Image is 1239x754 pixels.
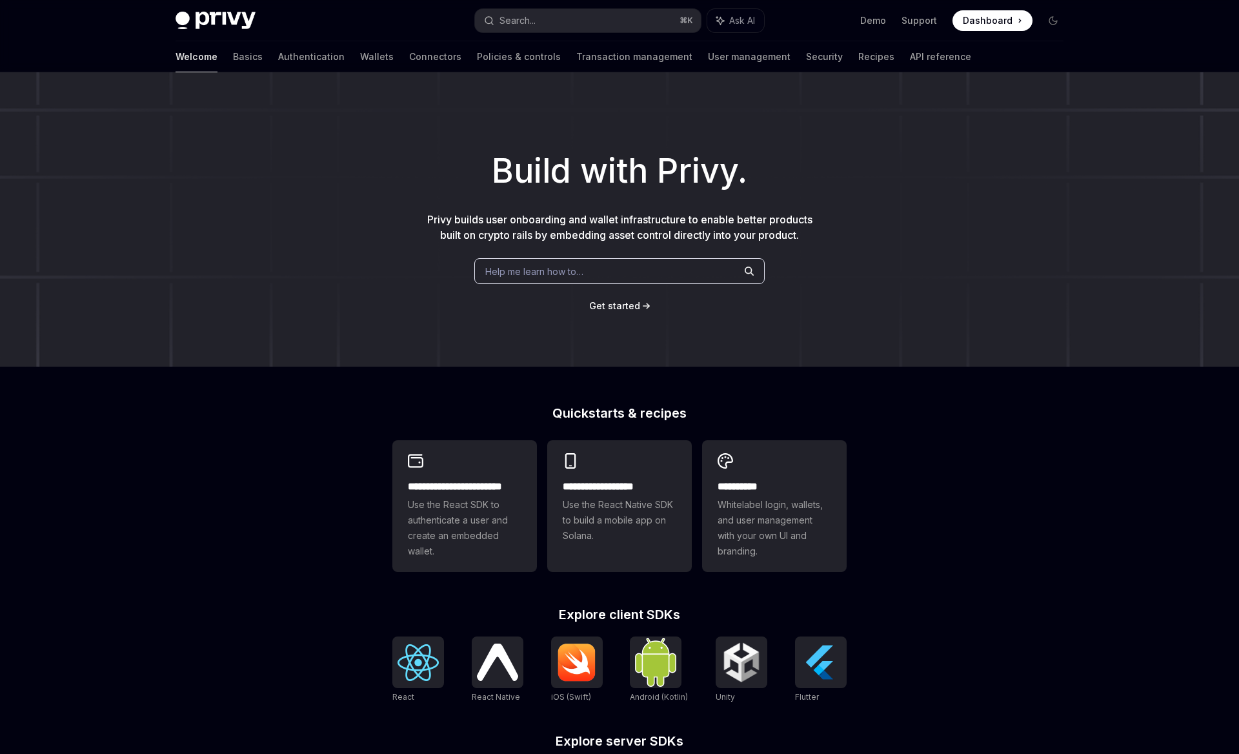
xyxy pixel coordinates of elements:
[551,692,591,702] span: iOS (Swift)
[392,692,414,702] span: React
[680,15,693,26] span: ⌘ K
[800,642,841,683] img: Flutter
[721,642,762,683] img: Unity
[718,497,831,559] span: Whitelabel login, wallets, and user management with your own UI and branding.
[360,41,394,72] a: Wallets
[551,637,603,704] a: iOS (Swift)iOS (Swift)
[556,643,598,682] img: iOS (Swift)
[485,265,583,278] span: Help me learn how to…
[630,692,688,702] span: Android (Kotlin)
[392,407,847,420] h2: Quickstarts & recipes
[392,637,444,704] a: ReactReact
[716,692,735,702] span: Unity
[499,13,536,28] div: Search...
[176,41,217,72] a: Welcome
[427,213,812,241] span: Privy builds user onboarding and wallet infrastructure to enable better products built on crypto ...
[910,41,971,72] a: API reference
[278,41,345,72] a: Authentication
[576,41,692,72] a: Transaction management
[858,41,894,72] a: Recipes
[477,644,518,680] img: React Native
[707,9,764,32] button: Ask AI
[630,637,688,704] a: Android (Kotlin)Android (Kotlin)
[475,9,701,32] button: Search...⌘K
[806,41,843,72] a: Security
[547,440,692,572] a: **** **** **** ***Use the React Native SDK to build a mobile app on Solana.
[589,300,640,311] span: Get started
[392,735,847,748] h2: Explore server SDKs
[716,637,767,704] a: UnityUnity
[409,41,461,72] a: Connectors
[472,637,523,704] a: React NativeReact Native
[702,440,847,572] a: **** *****Whitelabel login, wallets, and user management with your own UI and branding.
[902,14,937,27] a: Support
[392,608,847,621] h2: Explore client SDKs
[589,300,640,312] a: Get started
[795,637,847,704] a: FlutterFlutter
[1043,10,1063,31] button: Toggle dark mode
[21,146,1218,196] h1: Build with Privy.
[176,12,256,30] img: dark logo
[963,14,1012,27] span: Dashboard
[408,497,521,559] span: Use the React SDK to authenticate a user and create an embedded wallet.
[477,41,561,72] a: Policies & controls
[729,14,755,27] span: Ask AI
[563,497,676,544] span: Use the React Native SDK to build a mobile app on Solana.
[398,644,439,681] img: React
[952,10,1032,31] a: Dashboard
[708,41,791,72] a: User management
[635,638,676,686] img: Android (Kotlin)
[860,14,886,27] a: Demo
[795,692,819,702] span: Flutter
[233,41,263,72] a: Basics
[472,692,520,702] span: React Native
